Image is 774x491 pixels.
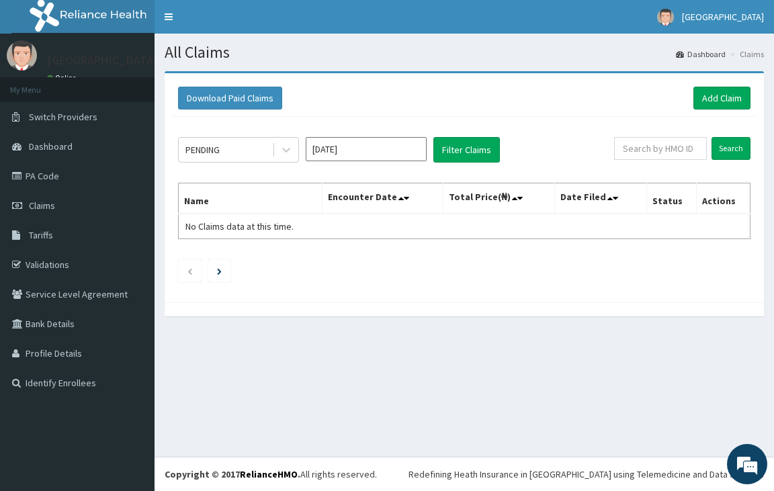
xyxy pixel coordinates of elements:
img: User Image [657,9,674,26]
input: Search by HMO ID [614,137,707,160]
button: Filter Claims [433,137,500,163]
span: Dashboard [29,140,73,152]
button: Download Paid Claims [178,87,282,109]
span: Tariffs [29,229,53,241]
div: PENDING [185,143,220,157]
th: Name [179,183,322,214]
th: Status [646,183,696,214]
footer: All rights reserved. [155,457,774,491]
a: Previous page [187,265,193,277]
li: Claims [727,48,764,60]
strong: Copyright © 2017 . [165,468,300,480]
th: Total Price(₦) [443,183,554,214]
span: Switch Providers [29,111,97,123]
p: [GEOGRAPHIC_DATA] [47,54,158,66]
span: Claims [29,199,55,212]
th: Encounter Date [322,183,443,214]
div: Redefining Heath Insurance in [GEOGRAPHIC_DATA] using Telemedicine and Data Science! [408,467,764,481]
input: Search [712,137,750,160]
h1: All Claims [165,44,764,61]
th: Actions [696,183,750,214]
span: No Claims data at this time. [185,220,294,232]
a: RelianceHMO [240,468,298,480]
a: Dashboard [676,48,726,60]
a: Add Claim [693,87,750,109]
input: Select Month and Year [306,137,427,161]
img: User Image [7,40,37,71]
a: Online [47,73,79,83]
span: [GEOGRAPHIC_DATA] [682,11,764,23]
a: Next page [217,265,222,277]
th: Date Filed [554,183,646,214]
